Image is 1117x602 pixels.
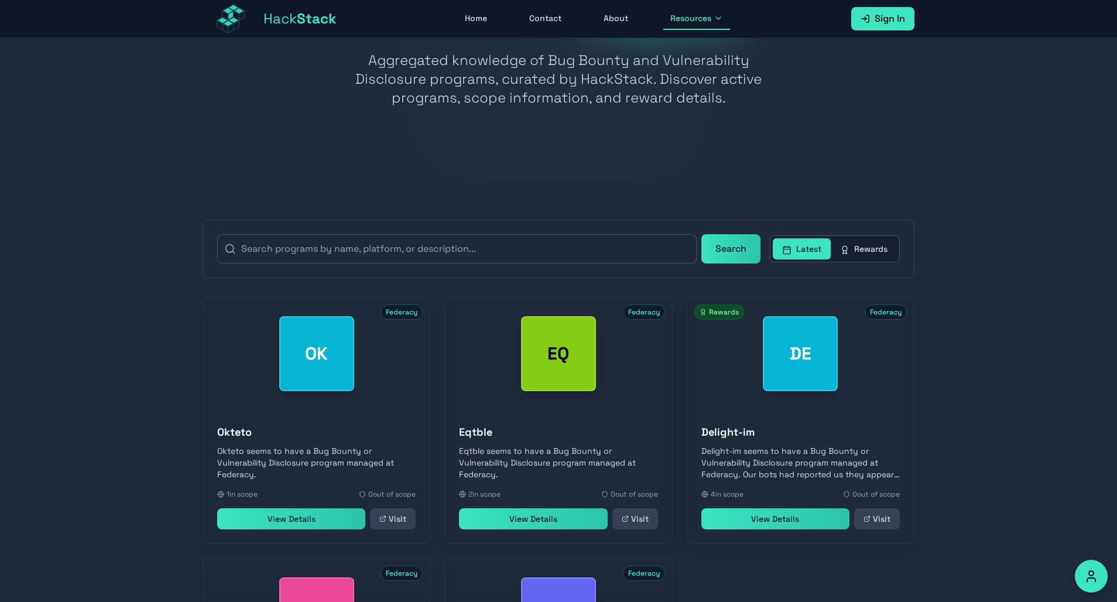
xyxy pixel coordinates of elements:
button: Search [701,234,760,264]
a: Visit [370,508,416,529]
button: Resources [663,8,730,30]
span: Stack [297,9,337,28]
span: 4 in scope [711,490,743,499]
span: Resources [670,12,711,24]
span: Federacy [381,566,423,581]
span: 0 out of scope [611,490,658,499]
span: Hack [263,9,337,28]
span: 0 out of scope [852,490,900,499]
a: View Details [217,508,365,529]
span: Federacy [623,305,665,320]
a: View Details [701,508,849,529]
input: Search programs by name, platform, or description... [217,234,697,264]
span: Sign In [875,12,905,26]
button: Rewards [831,238,897,259]
span: 0 out of scope [368,490,416,499]
span: 2 in scope [468,490,501,499]
div: Delight-im [763,316,838,391]
a: Contact [522,8,568,30]
span: Federacy [381,305,423,320]
h3: Delight-im [701,424,900,440]
span: Federacy [623,566,665,581]
a: Home [458,8,494,30]
span: 1 in scope [227,490,258,499]
p: Delight-im seems to have a Bug Bounty or Vulnerability Disclosure program managed at Federacy. Ou... [701,445,900,480]
p: Okteto seems to have a Bug Bounty or Vulnerability Disclosure program managed at Federacy. [217,445,416,480]
a: View Details [459,508,607,529]
a: Sign In [851,7,914,30]
div: Eqtble [521,316,596,391]
a: About [597,8,635,30]
span: Rewards [694,305,744,320]
h3: Eqtble [459,424,657,440]
p: Eqtble seems to have a Bug Bounty or Vulnerability Disclosure program managed at Federacy. [459,445,657,480]
button: Latest [773,238,831,259]
a: Visit [612,508,658,529]
h3: Okteto [217,424,416,440]
p: Aggregated knowledge of Bug Bounty and Vulnerability Disclosure programs, curated by HackStack. D... [334,51,783,107]
div: Okteto [279,316,354,391]
span: Federacy [865,305,907,320]
button: Accessibility Options [1075,560,1108,593]
a: Visit [854,508,900,529]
